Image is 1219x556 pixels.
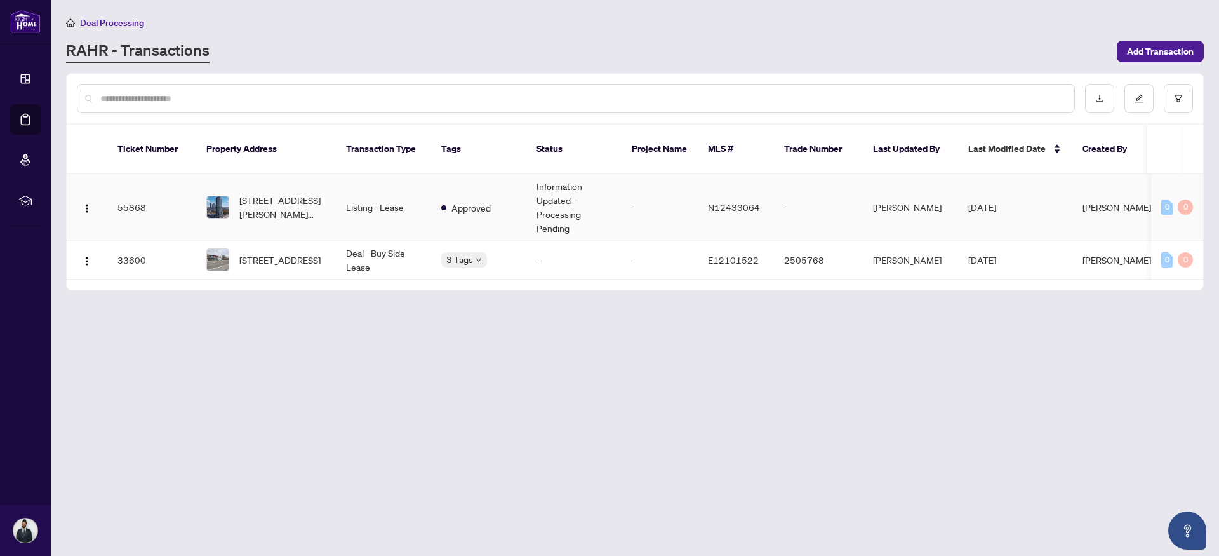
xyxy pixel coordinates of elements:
button: Open asap [1168,512,1206,550]
th: Ticket Number [107,125,196,174]
th: Last Updated By [863,125,958,174]
th: Tags [431,125,526,174]
button: download [1085,84,1114,113]
img: Logo [82,256,92,266]
th: MLS # [698,125,774,174]
td: - [622,174,698,241]
span: 3 Tags [446,252,473,267]
span: down [476,257,482,263]
td: Deal - Buy Side Lease [336,241,431,280]
th: Trade Number [774,125,863,174]
button: edit [1124,84,1154,113]
img: Logo [82,203,92,214]
th: Transaction Type [336,125,431,174]
td: Information Updated - Processing Pending [526,174,622,241]
span: [STREET_ADDRESS] [239,253,321,267]
img: Profile Icon [13,519,37,543]
div: 0 [1178,252,1193,268]
td: - [526,241,622,280]
td: 2505768 [774,241,863,280]
span: [PERSON_NAME] [1082,201,1151,213]
span: Approved [451,201,491,215]
button: filter [1164,84,1193,113]
td: [PERSON_NAME] [863,174,958,241]
td: Listing - Lease [336,174,431,241]
span: Deal Processing [80,17,144,29]
span: home [66,18,75,27]
td: [PERSON_NAME] [863,241,958,280]
button: Logo [77,197,97,217]
th: Status [526,125,622,174]
span: filter [1174,94,1183,103]
span: Last Modified Date [968,142,1046,156]
div: 0 [1178,200,1193,215]
a: RAHR - Transactions [66,40,210,63]
span: [DATE] [968,201,996,213]
td: 55868 [107,174,196,241]
div: 0 [1161,252,1173,268]
img: thumbnail-img [207,196,229,218]
span: N12433064 [708,201,760,213]
th: Project Name [622,125,698,174]
th: Last Modified Date [958,125,1072,174]
div: 0 [1161,200,1173,215]
span: [STREET_ADDRESS][PERSON_NAME][PERSON_NAME] [239,193,326,221]
img: thumbnail-img [207,249,229,271]
img: logo [10,10,41,33]
span: E12101522 [708,254,759,266]
span: [DATE] [968,254,996,266]
button: Logo [77,250,97,270]
th: Created By [1072,125,1149,174]
span: [PERSON_NAME] [1082,254,1151,266]
td: - [622,241,698,280]
td: - [774,174,863,241]
th: Property Address [196,125,336,174]
button: Add Transaction [1117,41,1204,62]
td: 33600 [107,241,196,280]
span: Add Transaction [1127,41,1194,62]
span: download [1095,94,1104,103]
span: edit [1135,94,1143,103]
